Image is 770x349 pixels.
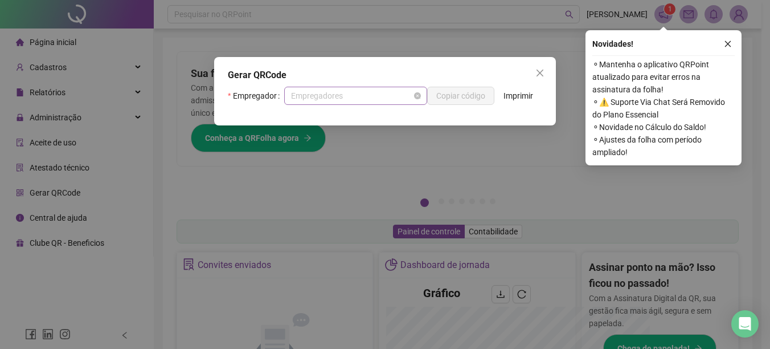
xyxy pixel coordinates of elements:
[592,121,735,133] span: ⚬ Novidade no Cálculo do Saldo!
[494,87,542,105] button: Imprimir
[414,92,421,99] span: close-circle
[228,68,542,82] div: Gerar QRCode
[531,64,549,82] button: Close
[592,38,633,50] span: Novidades !
[731,310,759,338] div: Open Intercom Messenger
[592,96,735,121] span: ⚬ ⚠️ Suporte Via Chat Será Removido do Plano Essencial
[228,87,284,105] label: Empregador
[592,58,735,96] span: ⚬ Mantenha o aplicativo QRPoint atualizado para evitar erros na assinatura da folha!
[592,133,735,159] span: ⚬ Ajustes da folha com período ampliado!
[724,40,732,48] span: close
[427,87,494,105] button: Copiar código
[535,68,544,78] span: close
[291,87,420,104] span: Empregadores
